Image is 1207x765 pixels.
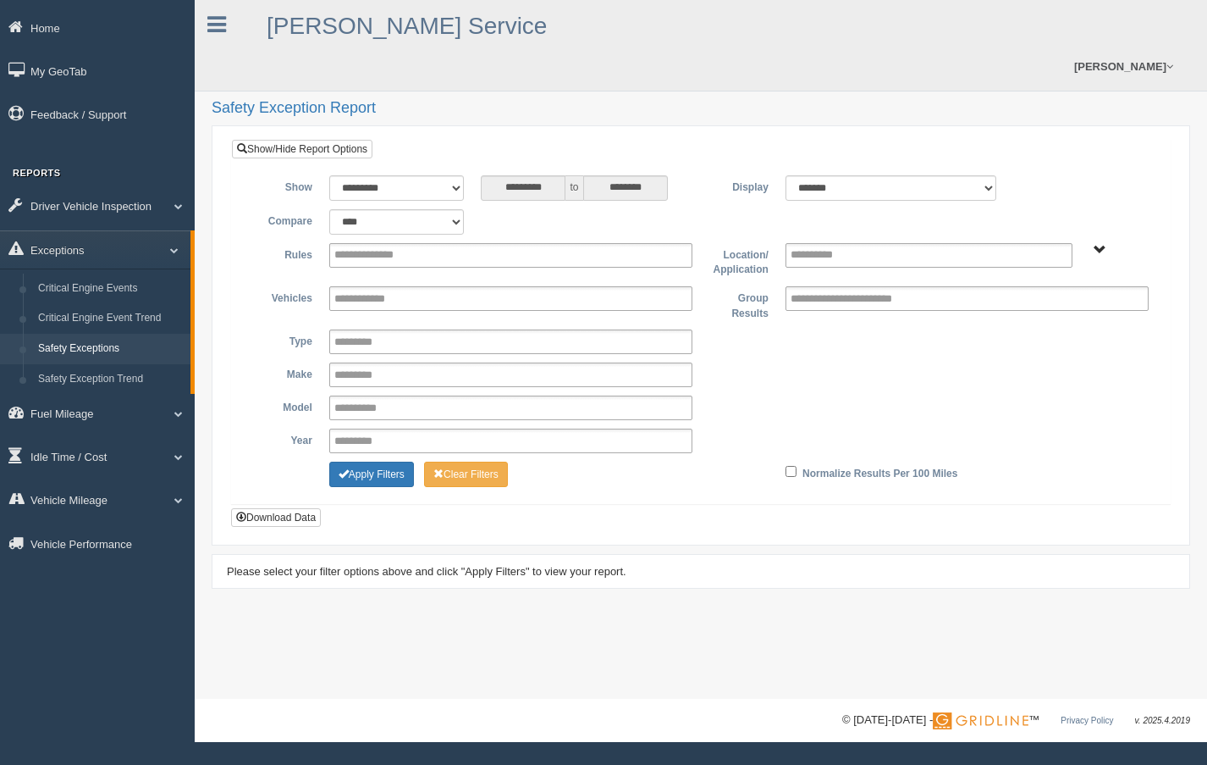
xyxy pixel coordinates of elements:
label: Rules [245,243,321,263]
button: Download Data [231,508,321,527]
label: Location/ Application [701,243,777,278]
label: Model [245,396,321,416]
a: Privacy Policy [1061,716,1113,725]
div: © [DATE]-[DATE] - ™ [842,712,1190,729]
a: Safety Exception Trend [30,364,190,395]
button: Change Filter Options [424,462,508,487]
label: Compare [245,209,321,230]
label: Type [245,330,321,350]
label: Year [245,429,321,449]
label: Show [245,175,321,196]
label: Make [245,363,321,383]
a: [PERSON_NAME] Service [267,13,547,39]
label: Normalize Results Per 100 Miles [802,462,957,482]
span: Please select your filter options above and click "Apply Filters" to view your report. [227,565,626,578]
label: Group Results [701,286,777,321]
a: [PERSON_NAME] [1066,42,1182,91]
label: Vehicles [245,286,321,307]
a: Critical Engine Events [30,274,190,304]
span: v. 2025.4.2019 [1135,716,1190,725]
span: to [565,175,582,201]
label: Display [701,175,777,196]
button: Change Filter Options [329,462,414,487]
img: Gridline [933,712,1028,729]
a: Show/Hide Report Options [232,140,372,158]
a: Safety Exceptions [30,334,190,364]
a: Critical Engine Event Trend [30,303,190,334]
